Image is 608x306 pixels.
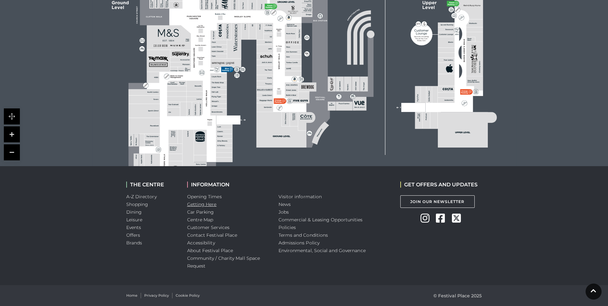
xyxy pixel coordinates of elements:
[126,201,148,207] a: Shopping
[187,194,222,200] a: Opening Times
[187,217,213,223] a: Centre Map
[126,225,141,230] a: Events
[176,293,200,298] a: Cookie Policy
[400,195,475,208] a: Join Our Newsletter
[279,217,363,223] a: Commercial & Leasing Opportunities
[279,248,366,253] a: Environmental, Social and Governance
[126,209,142,215] a: Dining
[144,293,169,298] a: Privacy Policy
[279,225,296,230] a: Policies
[187,182,269,188] h2: INFORMATION
[187,209,214,215] a: Car Parking
[126,194,157,200] a: A-Z Directory
[126,293,137,298] a: Home
[279,240,320,246] a: Admissions Policy
[187,255,260,269] a: Community / Charity Mall Space Request
[187,201,217,207] a: Getting Here
[279,194,322,200] a: Visitor information
[126,217,143,223] a: Leisure
[126,182,178,188] h2: THE CENTRE
[433,292,482,300] p: © Festival Place 2025
[279,201,291,207] a: News
[279,209,289,215] a: Jobs
[126,232,140,238] a: Offers
[400,182,478,188] h2: GET OFFERS AND UPDATES
[187,248,233,253] a: About Festival Place
[279,232,328,238] a: Terms and Conditions
[187,240,215,246] a: Accessibility
[187,225,230,230] a: Customer Services
[126,240,142,246] a: Brands
[187,232,237,238] a: Contact Festival Place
